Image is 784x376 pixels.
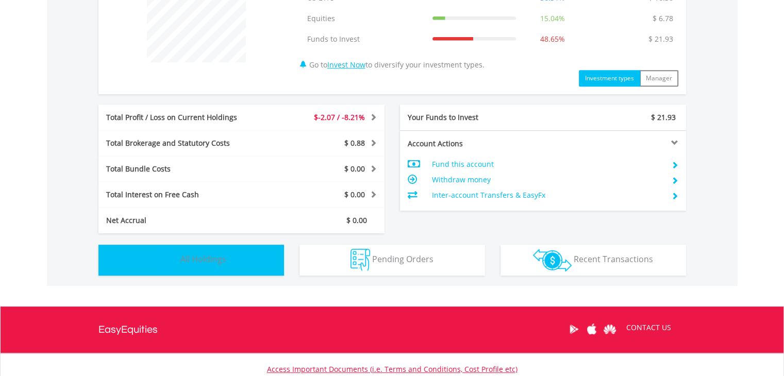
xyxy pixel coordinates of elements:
div: Account Actions [400,139,543,149]
td: 48.65% [521,29,584,49]
button: All Holdings [98,245,284,276]
div: Net Accrual [98,215,265,226]
button: Recent Transactions [501,245,686,276]
td: Withdraw money [431,172,663,187]
td: Equities [302,8,427,29]
span: $ 0.00 [344,190,365,199]
span: $ 0.00 [346,215,367,225]
span: $-2.07 / -8.21% [314,112,365,122]
td: Inter-account Transfers & EasyFx [431,187,663,203]
span: All Holdings [180,253,226,265]
span: $ 21.93 [651,112,676,122]
div: Your Funds to Invest [400,112,543,123]
span: $ 0.00 [344,164,365,174]
div: Total Interest on Free Cash [98,190,265,200]
span: $ 0.88 [344,138,365,148]
td: $ 21.93 [643,29,678,49]
a: Access Important Documents (i.e. Terms and Conditions, Cost Profile etc) [267,364,518,374]
button: Manager [640,70,678,87]
a: CONTACT US [619,313,678,342]
div: Total Bundle Costs [98,164,265,174]
img: transactions-zar-wht.png [533,249,572,271]
a: Apple [583,313,601,345]
button: Investment types [579,70,640,87]
a: Google Play [565,313,583,345]
td: Fund this account [431,157,663,172]
td: Funds to Invest [302,29,427,49]
a: Invest Now [327,60,365,70]
td: $ 6.78 [647,8,678,29]
span: Pending Orders [372,253,433,265]
a: EasyEquities [98,306,158,353]
img: pending_instructions-wht.png [351,249,370,271]
span: Recent Transactions [574,253,653,265]
img: holdings-wht.png [156,249,178,271]
div: Total Brokerage and Statutory Costs [98,138,265,148]
button: Pending Orders [299,245,485,276]
div: Total Profit / Loss on Current Holdings [98,112,265,123]
td: 15.04% [521,8,584,29]
a: Huawei [601,313,619,345]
